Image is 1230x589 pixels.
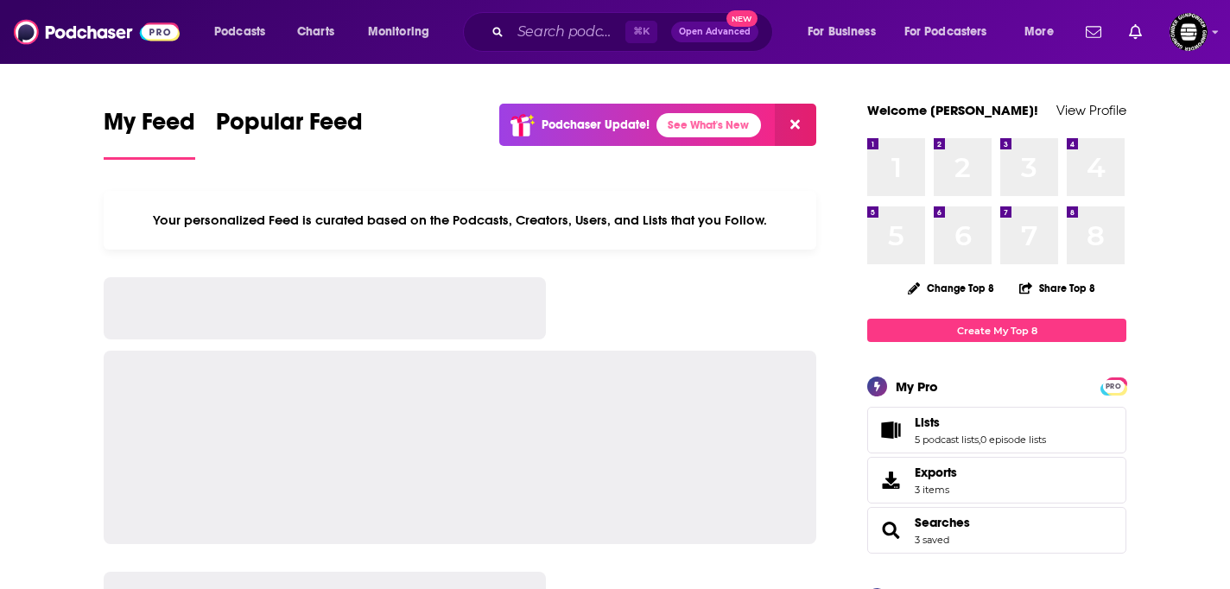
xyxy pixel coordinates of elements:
span: PRO [1103,380,1124,393]
span: Logged in as KarinaSabol [1170,13,1208,51]
button: open menu [893,18,1012,46]
span: Charts [297,20,334,44]
span: My Feed [104,107,195,147]
span: Lists [915,415,940,430]
a: Show notifications dropdown [1079,17,1108,47]
a: Lists [915,415,1046,430]
button: open menu [796,18,897,46]
span: Monitoring [368,20,429,44]
input: Search podcasts, credits, & more... [510,18,625,46]
a: Charts [286,18,345,46]
a: 3 saved [915,534,949,546]
button: open menu [356,18,452,46]
a: 0 episode lists [980,434,1046,446]
span: New [726,10,758,27]
span: More [1024,20,1054,44]
a: Searches [873,518,908,542]
span: Searches [867,507,1126,554]
p: Podchaser Update! [542,117,650,132]
a: Show notifications dropdown [1122,17,1149,47]
a: My Feed [104,107,195,160]
div: Search podcasts, credits, & more... [479,12,789,52]
span: Popular Feed [216,107,363,147]
button: Share Top 8 [1018,271,1096,305]
span: ⌘ K [625,21,657,43]
button: Change Top 8 [897,277,1005,299]
a: Lists [873,418,908,442]
a: View Profile [1056,102,1126,118]
span: Lists [867,407,1126,453]
a: Searches [915,515,970,530]
span: Exports [873,468,908,492]
button: Open AdvancedNew [671,22,758,42]
a: See What's New [656,113,761,137]
a: Welcome [PERSON_NAME]! [867,102,1038,118]
div: Your personalized Feed is curated based on the Podcasts, Creators, Users, and Lists that you Follow. [104,191,816,250]
span: , [979,434,980,446]
span: 3 items [915,484,957,496]
span: For Business [808,20,876,44]
a: Create My Top 8 [867,319,1126,342]
span: Podcasts [214,20,265,44]
div: My Pro [896,378,938,395]
span: Exports [915,465,957,480]
img: User Profile [1170,13,1208,51]
span: For Podcasters [904,20,987,44]
span: Open Advanced [679,28,751,36]
a: Exports [867,457,1126,503]
a: PRO [1103,379,1124,392]
img: Podchaser - Follow, Share and Rate Podcasts [14,16,180,48]
a: 5 podcast lists [915,434,979,446]
button: open menu [1012,18,1075,46]
a: Popular Feed [216,107,363,160]
button: open menu [202,18,288,46]
button: Show profile menu [1170,13,1208,51]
